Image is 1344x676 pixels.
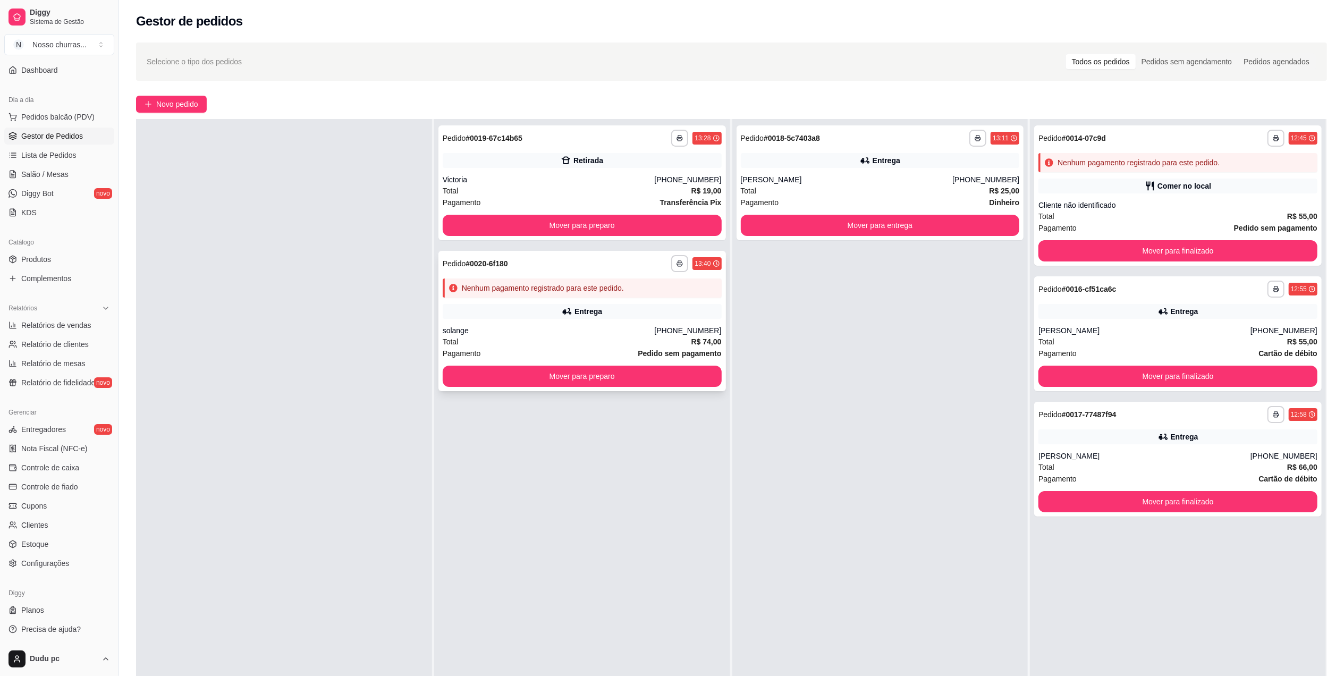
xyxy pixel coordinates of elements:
span: Total [1038,461,1054,473]
a: Relatório de mesas [4,355,114,372]
span: Estoque [21,539,48,550]
span: Pedido [741,134,764,142]
span: Produtos [21,254,51,265]
span: Pagamento [1038,222,1077,234]
span: Pedido [1038,410,1062,419]
span: Pedidos balcão (PDV) [21,112,95,122]
span: Total [1038,336,1054,348]
strong: # 0016-cf51ca6c [1062,285,1117,293]
div: Diggy [4,585,114,602]
a: Clientes [4,517,114,534]
strong: # 0020-6f180 [466,259,508,268]
div: Nosso churras ... [32,39,87,50]
div: 13:28 [695,134,711,142]
a: Nota Fiscal (NFC-e) [4,440,114,457]
div: [PHONE_NUMBER] [1250,451,1317,461]
div: Cliente não identificado [1038,200,1317,210]
a: Diggy Botnovo [4,185,114,202]
span: Nota Fiscal (NFC-e) [21,443,87,454]
strong: # 0018-5c7403a8 [764,134,820,142]
span: Planos [21,605,44,615]
strong: R$ 19,00 [691,187,722,195]
span: Cupons [21,501,47,511]
div: Entrega [873,155,900,166]
span: Complementos [21,273,71,284]
span: Pedido [1038,285,1062,293]
button: Mover para preparo [443,215,722,236]
strong: # 0019-67c14b65 [466,134,522,142]
strong: # 0017-77487f94 [1062,410,1117,419]
div: Retirada [573,155,603,166]
span: Relatório de mesas [21,358,86,369]
span: Controle de caixa [21,462,79,473]
div: Pedidos agendados [1238,54,1315,69]
div: [PERSON_NAME] [1038,325,1250,336]
a: Controle de caixa [4,459,114,476]
a: Lista de Pedidos [4,147,114,164]
a: KDS [4,204,114,221]
div: Dia a dia [4,91,114,108]
span: Dashboard [21,65,58,75]
a: Relatório de clientes [4,336,114,353]
strong: Cartão de débito [1259,349,1317,358]
span: Pagamento [443,197,481,208]
div: Entrega [1171,306,1198,317]
div: 12:45 [1291,134,1307,142]
strong: R$ 66,00 [1287,463,1317,471]
div: Entrega [574,306,602,317]
div: Nenhum pagamento registrado para este pedido. [462,283,624,293]
div: solange [443,325,655,336]
div: 13:11 [993,134,1009,142]
span: Pedido [443,134,466,142]
span: Salão / Mesas [21,169,69,180]
span: Pedido [1038,134,1062,142]
strong: Cartão de débito [1259,475,1317,483]
a: Planos [4,602,114,619]
span: Pedido [443,259,466,268]
div: [PERSON_NAME] [1038,451,1250,461]
div: [PHONE_NUMBER] [1250,325,1317,336]
button: Mover para entrega [741,215,1020,236]
span: Total [443,336,459,348]
div: Todos os pedidos [1066,54,1136,69]
span: Lista de Pedidos [21,150,77,160]
span: Sistema de Gestão [30,18,110,26]
strong: Pedido sem pagamento [638,349,721,358]
span: N [13,39,24,50]
div: Comer no local [1157,181,1211,191]
span: Diggy [30,8,110,18]
span: Relatório de clientes [21,339,89,350]
a: Complementos [4,270,114,287]
span: plus [145,100,152,108]
span: Pagamento [741,197,779,208]
strong: R$ 25,00 [989,187,1019,195]
span: Entregadores [21,424,66,435]
button: Pedidos balcão (PDV) [4,108,114,125]
div: Catálogo [4,234,114,251]
span: Pagamento [443,348,481,359]
a: Relatório de fidelidadenovo [4,374,114,391]
span: Relatórios de vendas [21,320,91,331]
a: Relatórios de vendas [4,317,114,334]
button: Select a team [4,34,114,55]
span: Precisa de ajuda? [21,624,81,635]
span: Pagamento [1038,473,1077,485]
span: KDS [21,207,37,218]
strong: Pedido sem pagamento [1234,224,1317,232]
div: Entrega [1171,432,1198,442]
span: Configurações [21,558,69,569]
a: Dashboard [4,62,114,79]
span: Selecione o tipo dos pedidos [147,56,242,67]
strong: # 0014-07c9d [1062,134,1106,142]
h2: Gestor de pedidos [136,13,243,30]
strong: R$ 74,00 [691,337,722,346]
a: Estoque [4,536,114,553]
span: Total [443,185,459,197]
span: Relatório de fidelidade [21,377,95,388]
span: Gestor de Pedidos [21,131,83,141]
span: Clientes [21,520,48,530]
div: [PHONE_NUMBER] [952,174,1019,185]
button: Mover para finalizado [1038,240,1317,261]
a: Entregadoresnovo [4,421,114,438]
a: DiggySistema de Gestão [4,4,114,30]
